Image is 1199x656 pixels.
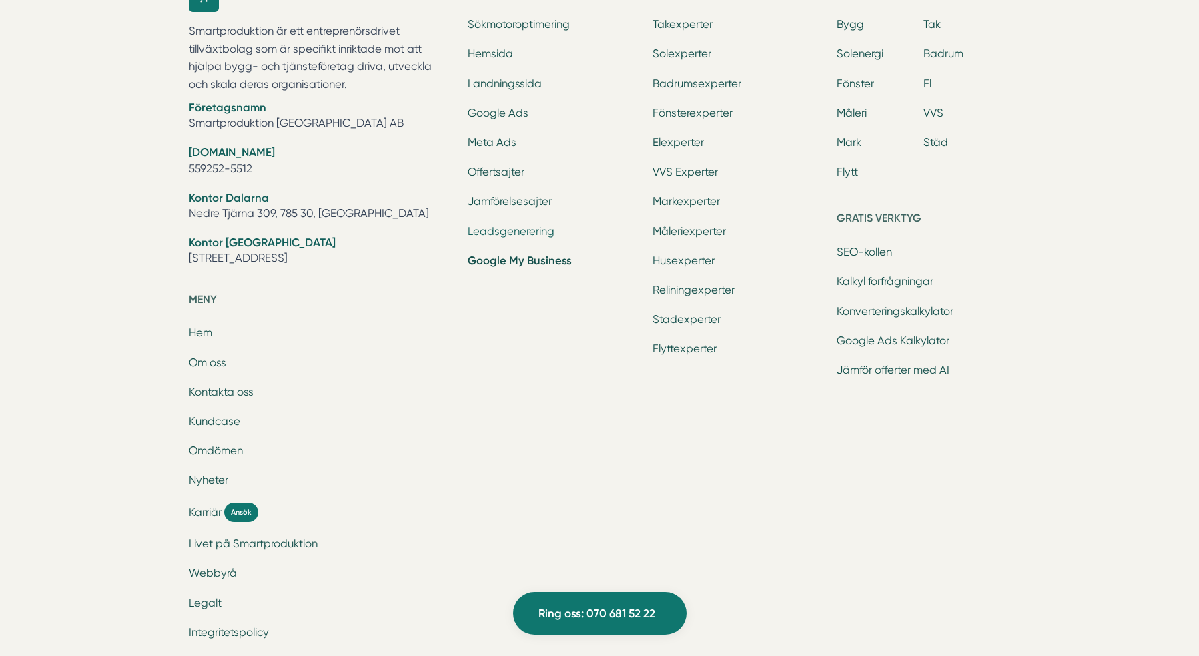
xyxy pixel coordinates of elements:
a: Måleri [837,107,867,119]
a: Kundcase [189,415,240,428]
a: Sökmotoroptimering [468,18,570,31]
span: Karriär [189,505,222,520]
a: Hem [189,326,212,339]
li: [STREET_ADDRESS] [189,235,452,269]
a: Mark [837,136,861,149]
a: SEO-kollen [837,246,892,258]
a: VVS [923,107,943,119]
a: Hemsida [468,47,513,60]
li: Smartproduktion [GEOGRAPHIC_DATA] AB [189,100,452,134]
span: Ansök [224,503,258,522]
span: Ring oss: 070 681 52 22 [538,605,655,623]
a: Om oss [189,356,226,369]
a: Måleriexperter [653,225,726,238]
a: VVS Experter [653,166,718,178]
a: Karriär Ansök [189,503,452,522]
a: Takexperter [653,18,713,31]
a: Google My Business [468,254,572,267]
a: Badrum [923,47,963,60]
strong: Kontor [GEOGRAPHIC_DATA] [189,236,336,249]
strong: [DOMAIN_NAME] [189,145,275,159]
a: Livet på Smartproduktion [189,537,318,550]
a: Integritetspolicy [189,626,269,639]
a: Reliningexperter [653,284,735,296]
a: Legalt [189,597,222,609]
a: Nyheter [189,474,228,486]
h5: Gratis verktyg [837,210,1010,231]
h5: Meny [189,291,452,312]
a: Offertsajter [468,166,524,178]
a: Omdömen [189,444,243,457]
p: Smartproduktion är ett entreprenörsdrivet tillväxtbolag som är specifikt inriktade mot att hjälpa... [189,23,452,93]
a: Städexperter [653,313,721,326]
a: Leadsgenerering [468,225,554,238]
a: Städ [923,136,948,149]
a: Konverteringskalkylator [837,305,953,318]
a: Kalkyl förfrågningar [837,275,933,288]
a: Ring oss: 070 681 52 22 [513,592,687,635]
a: Kontakta oss [189,386,254,398]
a: Fönsterexperter [653,107,733,119]
a: Solenergi [837,47,883,60]
a: Google Ads [468,107,528,119]
a: Jämförelsesajter [468,195,552,208]
a: Solexperter [653,47,711,60]
a: Flytt [837,166,858,178]
strong: Kontor Dalarna [189,191,269,204]
a: Meta Ads [468,136,516,149]
a: Google Ads Kalkylator [837,334,949,347]
a: Badrumsexperter [653,77,741,90]
a: Fönster [837,77,874,90]
a: Jämför offerter med AI [837,364,949,376]
a: Elexperter [653,136,704,149]
li: Nedre Tjärna 309, 785 30, [GEOGRAPHIC_DATA] [189,190,452,224]
a: Landningssida [468,77,542,90]
a: Flyttexperter [653,342,717,355]
a: El [923,77,931,90]
strong: Företagsnamn [189,101,266,114]
a: Husexperter [653,254,715,267]
a: Webbyrå [189,567,237,579]
a: Bygg [837,18,864,31]
a: Tak [923,18,941,31]
a: Markexperter [653,195,720,208]
li: 559252-5512 [189,145,452,179]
